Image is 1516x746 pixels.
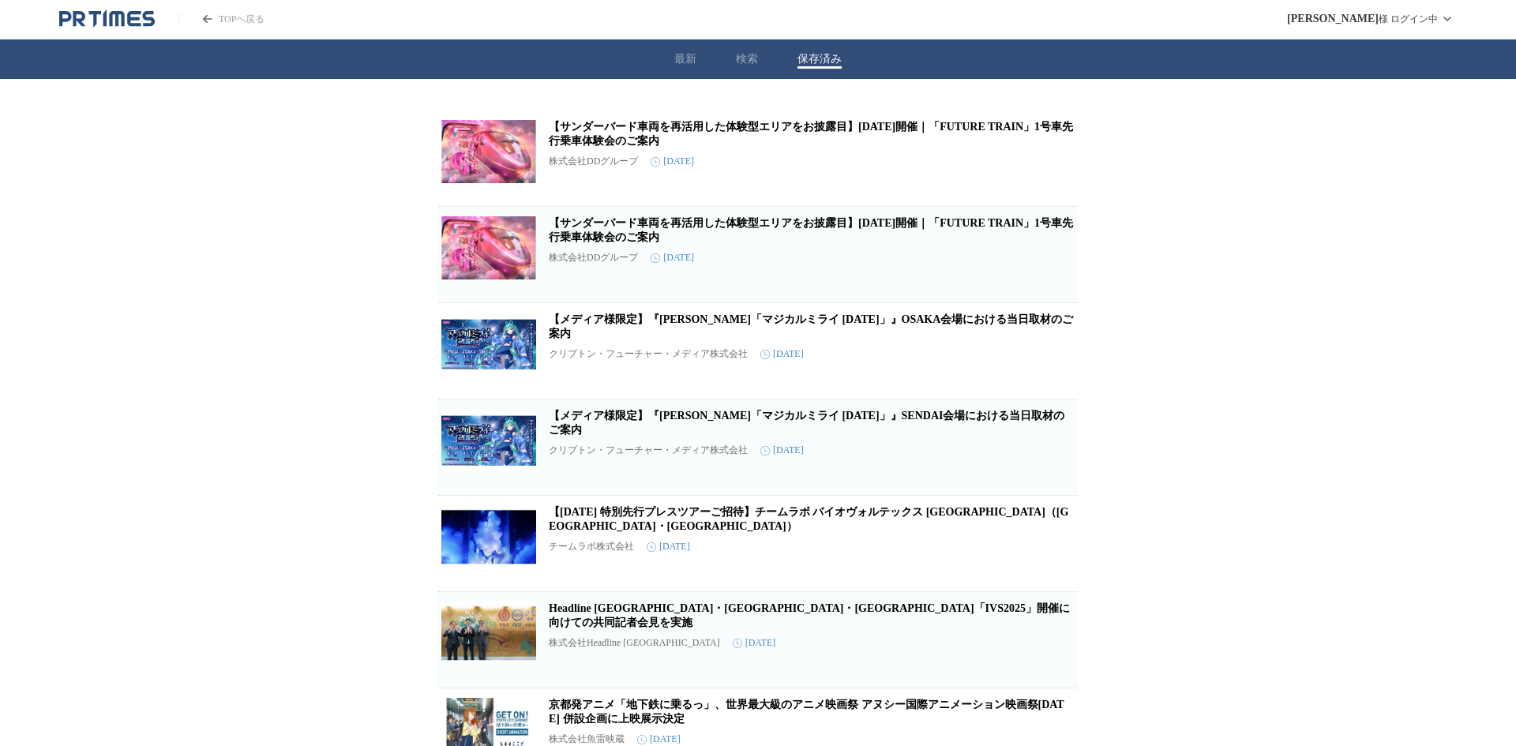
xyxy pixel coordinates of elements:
a: 【メディア様限定】『[PERSON_NAME]「マジカルミライ [DATE]」』OSAKA会場における当日取材のご案内 [549,313,1073,339]
img: Headline Japan・京都府・京都市「IVS2025」開催に向けての共同記者会見を実施 [441,602,536,665]
time: [DATE] [651,252,694,264]
button: 最新 [674,52,696,66]
img: 【サンダーバード車両を再活用した体験型エリアをお披露目】9月17日（水）開催｜「FUTURE TRAIN」1号車先行乗車体験会のご案内 [441,120,536,183]
p: 株式会社Headline [GEOGRAPHIC_DATA] [549,636,720,650]
img: 【メディア様限定】『初音ミク「マジカルミライ 2025」』OSAKA会場における当日取材のご案内 [441,313,536,376]
a: 京都発アニメ「地下鉄に乗るっ」、世界最大級のアニメ映画祭 アヌシー国際アニメーション映画祭[DATE] 併設企画に上映展示決定 [549,699,1064,725]
time: [DATE] [733,637,776,649]
p: 株式会社DDグループ [549,155,638,168]
p: チームラボ株式会社 [549,540,634,553]
button: 検索 [736,52,758,66]
a: 【サンダーバード車両を再活用した体験型エリアをお披露目】[DATE]開催｜「FUTURE TRAIN」1号車先行乗車体験会のご案内 [549,121,1073,147]
time: [DATE] [647,541,690,553]
button: 保存済み [797,52,842,66]
time: [DATE] [760,444,804,456]
img: 【サンダーバード車両を再活用した体験型エリアをお披露目】9月17日（水）開催｜「FUTURE TRAIN」1号車先行乗車体験会のご案内 [441,216,536,279]
img: 【メディア様限定】『初音ミク「マジカルミライ 2025」』SENDAI会場における当日取材のご案内 [441,409,536,472]
a: 【メディア様限定】『[PERSON_NAME]「マジカルミライ [DATE]」』SENDAI会場における当日取材のご案内 [549,410,1064,436]
time: [DATE] [651,156,694,167]
p: 株式会社魚雷映蔵 [549,733,625,746]
span: [PERSON_NAME] [1287,13,1379,25]
a: PR TIMESのトップページはこちら [59,9,155,28]
p: 株式会社DDグループ [549,251,638,264]
p: クリプトン・フューチャー・メディア株式会社 [549,444,748,457]
a: 【[DATE] 特別先行プレスツアーご招待】チームラボ バイオヴォルテックス [GEOGRAPHIC_DATA]（[GEOGRAPHIC_DATA]・[GEOGRAPHIC_DATA]） [549,506,1068,532]
time: [DATE] [637,733,681,745]
a: Headline [GEOGRAPHIC_DATA]・[GEOGRAPHIC_DATA]・[GEOGRAPHIC_DATA]「IVS2025」開催に向けての共同記者会見を実施 [549,602,1070,628]
a: PR TIMESのトップページはこちら [178,13,265,26]
img: 【8月5日(火) 特別先行プレスツアーご招待】チームラボ バイオヴォルテックス 京都（京都市・南区） [441,505,536,568]
time: [DATE] [760,348,804,360]
a: 【サンダーバード車両を再活用した体験型エリアをお披露目】[DATE]開催｜「FUTURE TRAIN」1号車先行乗車体験会のご案内 [549,217,1073,243]
p: クリプトン・フューチャー・メディア株式会社 [549,347,748,361]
